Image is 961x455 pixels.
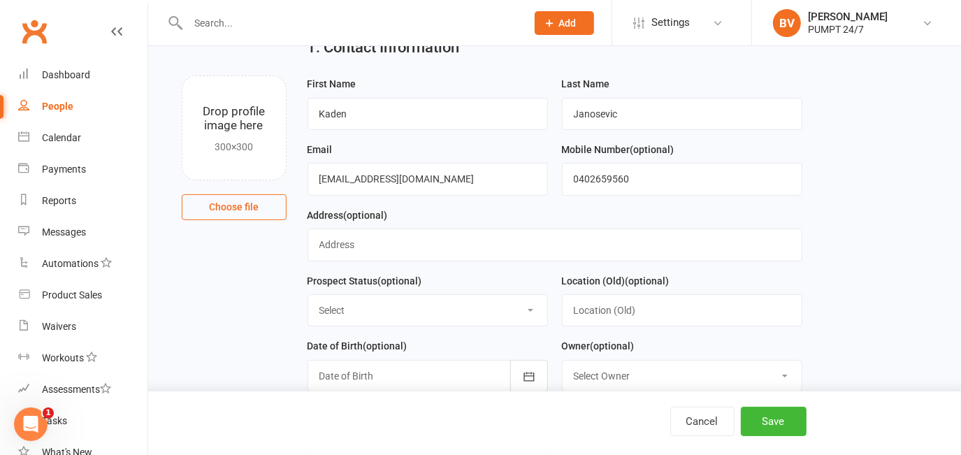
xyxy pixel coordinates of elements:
div: Calendar [42,132,81,143]
label: Owner [562,338,635,354]
a: Calendar [18,122,147,154]
label: Last Name [562,76,610,92]
label: Prospect Status [308,273,422,289]
div: BV [773,9,801,37]
div: Tasks [42,415,67,426]
a: People [18,91,147,122]
label: Mobile Number [562,142,674,157]
spang: (optional) [344,210,388,221]
div: [PERSON_NAME] [808,10,888,23]
input: Location (Old) [562,294,802,326]
div: Automations [42,258,99,269]
iframe: Intercom live chat [14,407,48,441]
label: Address [308,208,388,223]
label: First Name [308,76,356,92]
div: People [42,101,73,112]
a: Reports [18,185,147,217]
label: Location (Old) [562,273,670,289]
input: Email [308,163,548,195]
spang: (optional) [591,340,635,352]
a: Messages [18,217,147,248]
input: First Name [308,98,548,130]
button: Add [535,11,594,35]
a: Payments [18,154,147,185]
input: Address [308,229,802,261]
button: Cancel [670,407,735,436]
a: Assessments [18,374,147,405]
div: Payments [42,164,86,175]
h2: 1. Contact Information [308,39,802,56]
spang: (optional) [363,340,407,352]
a: Workouts [18,342,147,374]
a: Dashboard [18,59,147,91]
label: Date of Birth [308,338,407,354]
div: Assessments [42,384,111,395]
spang: (optional) [626,275,670,287]
div: Product Sales [42,289,102,301]
a: Tasks [18,405,147,437]
a: Product Sales [18,280,147,311]
spang: (optional) [630,144,674,155]
span: Add [559,17,577,29]
div: Messages [42,226,86,238]
button: Save [741,407,807,436]
button: Choose file [182,194,287,219]
span: 1 [43,407,54,419]
div: Workouts [42,352,84,363]
a: Waivers [18,311,147,342]
input: Last Name [562,98,802,130]
div: Reports [42,195,76,206]
div: Waivers [42,321,76,332]
div: PUMPT 24/7 [808,23,888,36]
spang: (optional) [378,275,422,287]
div: Dashboard [42,69,90,80]
label: Email [308,142,333,157]
a: Automations [18,248,147,280]
input: Search... [184,13,516,33]
input: Mobile Number [562,163,802,195]
a: Clubworx [17,14,52,49]
span: Settings [651,7,690,38]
